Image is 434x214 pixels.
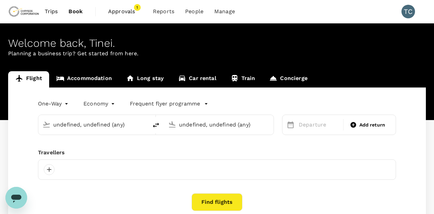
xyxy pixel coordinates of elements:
button: delete [148,117,164,133]
div: One-Way [38,98,70,109]
input: Depart from [53,119,134,130]
input: Going to [179,119,259,130]
a: Long stay [119,71,171,87]
a: Flight [8,71,49,87]
button: Frequent flyer programme [130,100,208,108]
iframe: Button to launch messaging window [5,187,27,209]
p: Planning a business trip? Get started from here. [8,50,426,58]
a: Car rental [171,71,223,87]
p: Departure [299,121,339,129]
img: Chrysos Corporation [8,4,39,19]
span: 1 [134,4,141,11]
a: Accommodation [49,71,119,87]
span: Reports [153,7,174,16]
span: Trips [45,7,58,16]
span: Manage [214,7,235,16]
div: Welcome back , Tinei . [8,37,426,50]
div: TC [401,5,415,18]
button: Open [269,124,270,125]
button: Open [143,124,144,125]
p: Frequent flyer programme [130,100,200,108]
a: Concierge [262,71,314,87]
button: Find flights [192,193,242,211]
span: Add return [359,121,386,129]
span: People [185,7,203,16]
div: Economy [83,98,116,109]
span: Book [68,7,83,16]
span: Approvals [108,7,142,16]
a: Train [223,71,262,87]
div: Travellers [38,149,396,157]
